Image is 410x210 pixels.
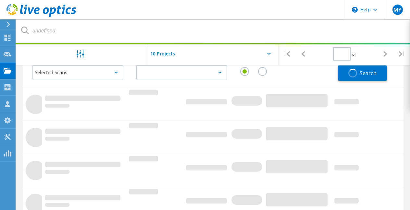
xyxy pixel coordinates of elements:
[352,7,358,13] svg: \n
[32,65,123,79] div: Selected Scans
[279,42,295,65] div: |
[352,52,356,57] span: of
[338,65,387,81] button: Search
[360,70,377,77] span: Search
[393,42,410,65] div: |
[393,7,401,12] span: MY
[6,14,76,18] a: Live Optics Dashboard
